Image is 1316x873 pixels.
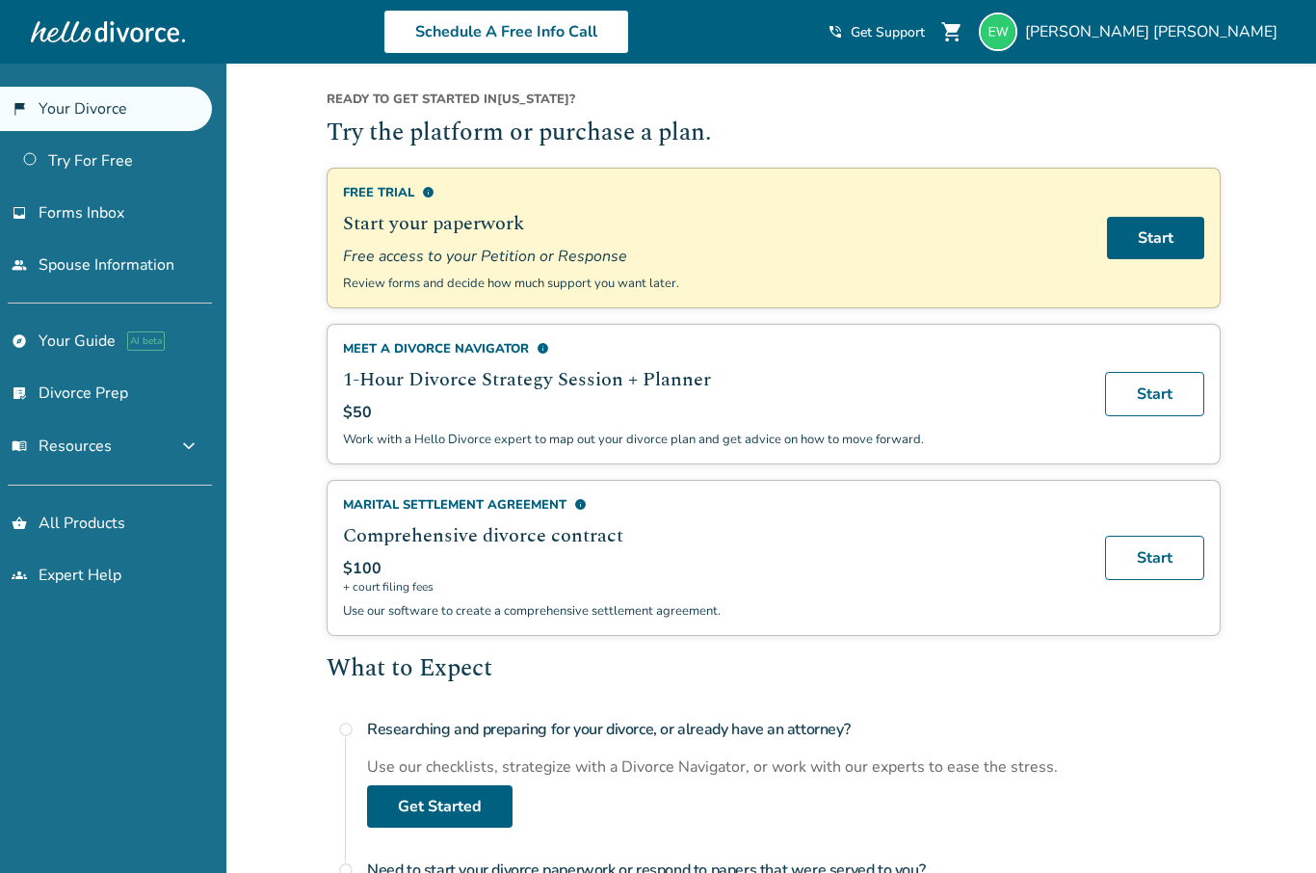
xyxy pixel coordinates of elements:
span: groups [12,568,27,583]
a: Start [1105,372,1204,416]
span: Resources [12,436,112,457]
div: Use our checklists, strategize with a Divorce Navigator, or work with our experts to ease the str... [367,756,1221,778]
a: Start [1107,217,1204,259]
span: shopping_basket [12,516,27,531]
span: info [574,498,587,511]
iframe: Chat Widget [1220,780,1316,873]
span: expand_more [177,435,200,458]
span: $100 [343,558,382,579]
h2: 1-Hour Divorce Strategy Session + Planner [343,365,1082,394]
span: explore [12,333,27,349]
a: Start [1105,536,1204,580]
span: list_alt_check [12,385,27,401]
span: info [537,342,549,355]
span: phone_in_talk [828,24,843,40]
div: Marital Settlement Agreement [343,496,1082,514]
p: Review forms and decide how much support you want later. [343,275,1084,292]
div: Free Trial [343,184,1084,201]
div: Meet a divorce navigator [343,340,1082,357]
a: Schedule A Free Info Call [383,10,629,54]
div: [US_STATE] ? [327,91,1221,116]
span: info [422,186,434,198]
img: nikkiwilsey@gmail.com [979,13,1017,51]
span: + court filing fees [343,579,1082,595]
span: flag_2 [12,101,27,117]
span: people [12,257,27,273]
span: Get Support [851,23,925,41]
a: phone_in_talkGet Support [828,23,925,41]
span: menu_book [12,438,27,454]
a: Get Started [367,785,513,828]
h2: Try the platform or purchase a plan. [327,116,1221,152]
h2: What to Expect [327,651,1221,688]
p: Use our software to create a comprehensive settlement agreement. [343,602,1082,620]
h2: Start your paperwork [343,209,1084,238]
p: Work with a Hello Divorce expert to map out your divorce plan and get advice on how to move forward. [343,431,1082,448]
span: Ready to get started in [327,91,497,108]
span: inbox [12,205,27,221]
span: [PERSON_NAME] [PERSON_NAME] [1025,21,1285,42]
span: Forms Inbox [39,202,124,224]
span: Free access to your Petition or Response [343,246,1084,267]
span: AI beta [127,331,165,351]
h2: Comprehensive divorce contract [343,521,1082,550]
span: $50 [343,402,372,423]
span: radio_button_unchecked [338,722,354,737]
h4: Researching and preparing for your divorce, or already have an attorney? [367,710,1221,749]
span: shopping_cart [940,20,963,43]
